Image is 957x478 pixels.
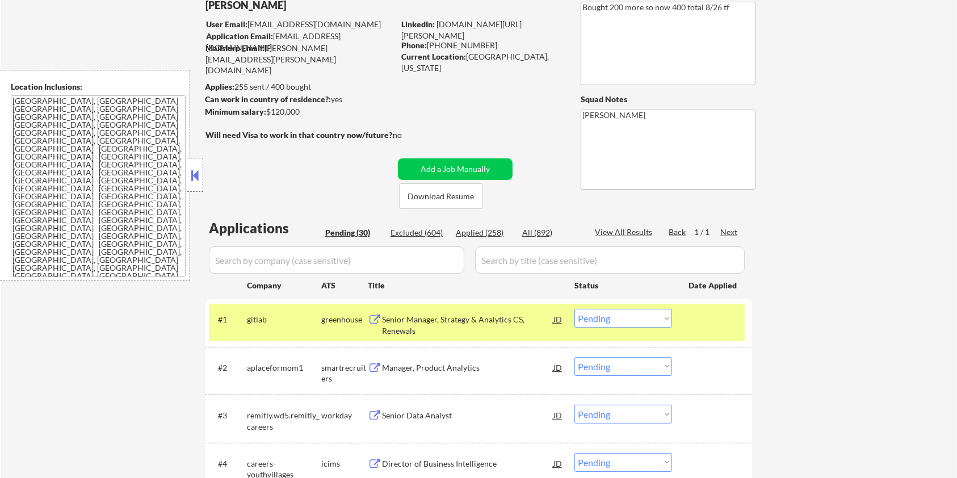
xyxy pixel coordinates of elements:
[247,410,321,432] div: remitly.wd5.remitly_careers
[595,227,656,238] div: View All Results
[205,81,394,93] div: 255 sent / 400 bought
[321,314,368,325] div: greenhouse
[689,280,738,291] div: Date Applied
[401,19,523,40] a: [DOMAIN_NAME][URL] [PERSON_NAME]
[398,158,513,180] button: Add a Job Manually
[552,405,564,425] div: JD
[522,227,579,238] div: All (892)
[205,130,394,140] strong: Will need Visa to work in that country now/future?:
[382,458,553,469] div: Director of Business Intelligence
[321,458,368,469] div: icims
[218,410,238,421] div: #3
[475,246,745,274] input: Search by title (case sensitive)
[205,94,331,104] strong: Can work in country of residence?:
[205,106,394,118] div: $120,000
[218,362,238,374] div: #2
[401,40,427,50] strong: Phone:
[247,314,321,325] div: gitlab
[218,314,238,325] div: #1
[552,453,564,473] div: JD
[325,227,382,238] div: Pending (30)
[206,31,394,53] div: [EMAIL_ADDRESS][DOMAIN_NAME]
[247,280,321,291] div: Company
[209,221,321,235] div: Applications
[205,94,391,105] div: yes
[205,43,265,53] strong: Mailslurp Email:
[456,227,513,238] div: Applied (258)
[209,246,464,274] input: Search by company (case sensitive)
[321,410,368,421] div: workday
[382,362,553,374] div: Manager, Product Analytics
[218,458,238,469] div: #4
[247,362,321,374] div: aplaceformom1
[401,19,435,29] strong: LinkedIn:
[694,227,720,238] div: 1 / 1
[368,280,564,291] div: Title
[321,280,368,291] div: ATS
[669,227,687,238] div: Back
[401,52,466,61] strong: Current Location:
[720,227,738,238] div: Next
[206,19,394,30] div: [EMAIL_ADDRESS][DOMAIN_NAME]
[574,275,672,295] div: Status
[391,227,447,238] div: Excluded (604)
[552,357,564,378] div: JD
[399,183,483,209] button: Download Resume
[382,410,553,421] div: Senior Data Analyst
[11,81,186,93] div: Location Inclusions:
[552,309,564,329] div: JD
[206,31,273,41] strong: Application Email:
[393,129,425,141] div: no
[205,43,394,76] div: [PERSON_NAME][EMAIL_ADDRESS][PERSON_NAME][DOMAIN_NAME]
[401,40,562,51] div: [PHONE_NUMBER]
[205,107,266,116] strong: Minimum salary:
[581,94,755,105] div: Squad Notes
[382,314,553,336] div: Senior Manager, Strategy & Analytics CS, Renewals
[401,51,562,73] div: [GEOGRAPHIC_DATA], [US_STATE]
[321,362,368,384] div: smartrecruiters
[205,82,234,91] strong: Applies:
[206,19,247,29] strong: User Email:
